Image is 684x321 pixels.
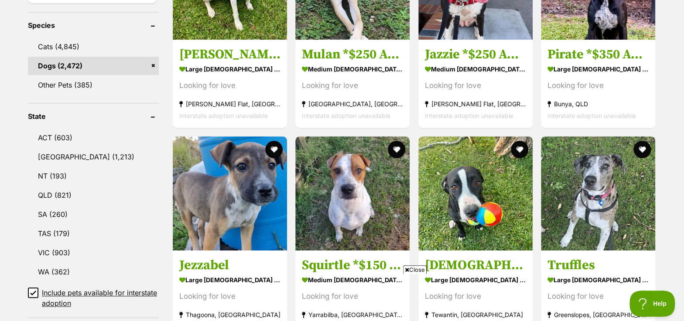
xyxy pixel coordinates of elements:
[302,80,403,91] div: Looking for love
[28,205,159,223] a: SA (260)
[547,46,649,63] h3: Pirate *$350 Adoption Fee*
[28,76,159,94] a: Other Pets (385)
[28,21,159,29] header: Species
[173,40,287,128] a: [PERSON_NAME] *$150 Adoption Fee* large [DEMOGRAPHIC_DATA] Dog Looking for love [PERSON_NAME] Fla...
[179,257,280,274] h3: Jezzabel
[629,291,675,317] iframe: Help Scout Beacon - Open
[425,257,526,274] h3: [DEMOGRAPHIC_DATA]
[425,112,513,119] span: Interstate adoption unavailable
[425,80,526,91] div: Looking for love
[547,309,649,321] strong: Greenslopes, [GEOGRAPHIC_DATA]
[265,141,283,158] button: favourite
[28,37,159,56] a: Cats (4,845)
[425,46,526,63] h3: Jazzie *$250 Adoption Fee*
[28,167,159,185] a: NT (193)
[179,80,280,91] div: Looking for love
[547,98,649,110] strong: Bunya, QLD
[179,46,280,63] h3: [PERSON_NAME] *$150 Adoption Fee*
[302,63,403,75] strong: medium [DEMOGRAPHIC_DATA] Dog
[302,257,403,274] h3: Squirtle *$150 Adoption Fee*
[388,141,406,158] button: favourite
[28,186,159,204] a: QLD (821)
[547,257,649,274] h3: Truffles
[403,265,427,274] span: Close
[541,136,655,250] img: Truffles - Catahoula Leopard Dog
[42,287,159,308] span: Include pets available for interstate adoption
[295,136,410,250] img: Squirtle *$150 Adoption Fee* - Shar Pei Dog
[633,141,651,158] button: favourite
[302,112,390,119] span: Interstate adoption unavailable
[547,80,649,91] div: Looking for love
[28,57,159,75] a: Dogs (2,472)
[179,112,268,119] span: Interstate adoption unavailable
[28,243,159,262] a: VIC (903)
[418,40,533,128] a: Jazzie *$250 Adoption Fee* medium [DEMOGRAPHIC_DATA] Dog Looking for love [PERSON_NAME] Flat, [GE...
[547,291,649,302] div: Looking for love
[173,136,287,250] img: Jezzabel - Bull Arab x Australian Cattle Dog
[302,98,403,110] strong: [GEOGRAPHIC_DATA], [GEOGRAPHIC_DATA]
[28,224,159,243] a: TAS (179)
[547,112,636,119] span: Interstate adoption unavailable
[418,136,533,250] img: Zeus - Bull Arab Dog
[547,63,649,75] strong: large [DEMOGRAPHIC_DATA] Dog
[28,128,159,147] a: ACT (603)
[295,40,410,128] a: Mulan *$250 Adoption Fee* medium [DEMOGRAPHIC_DATA] Dog Looking for love [GEOGRAPHIC_DATA], [GEOG...
[425,98,526,110] strong: [PERSON_NAME] Flat, [GEOGRAPHIC_DATA]
[511,141,528,158] button: favourite
[28,287,159,308] a: Include pets available for interstate adoption
[179,98,280,110] strong: [PERSON_NAME] Flat, [GEOGRAPHIC_DATA]
[28,148,159,166] a: [GEOGRAPHIC_DATA] (1,213)
[541,40,655,128] a: Pirate *$350 Adoption Fee* large [DEMOGRAPHIC_DATA] Dog Looking for love Bunya, QLD Interstate ad...
[302,46,403,63] h3: Mulan *$250 Adoption Fee*
[547,274,649,286] strong: large [DEMOGRAPHIC_DATA] Dog
[130,277,554,317] iframe: Advertisement
[425,63,526,75] strong: medium [DEMOGRAPHIC_DATA] Dog
[28,112,159,120] header: State
[28,263,159,281] a: WA (362)
[179,63,280,75] strong: large [DEMOGRAPHIC_DATA] Dog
